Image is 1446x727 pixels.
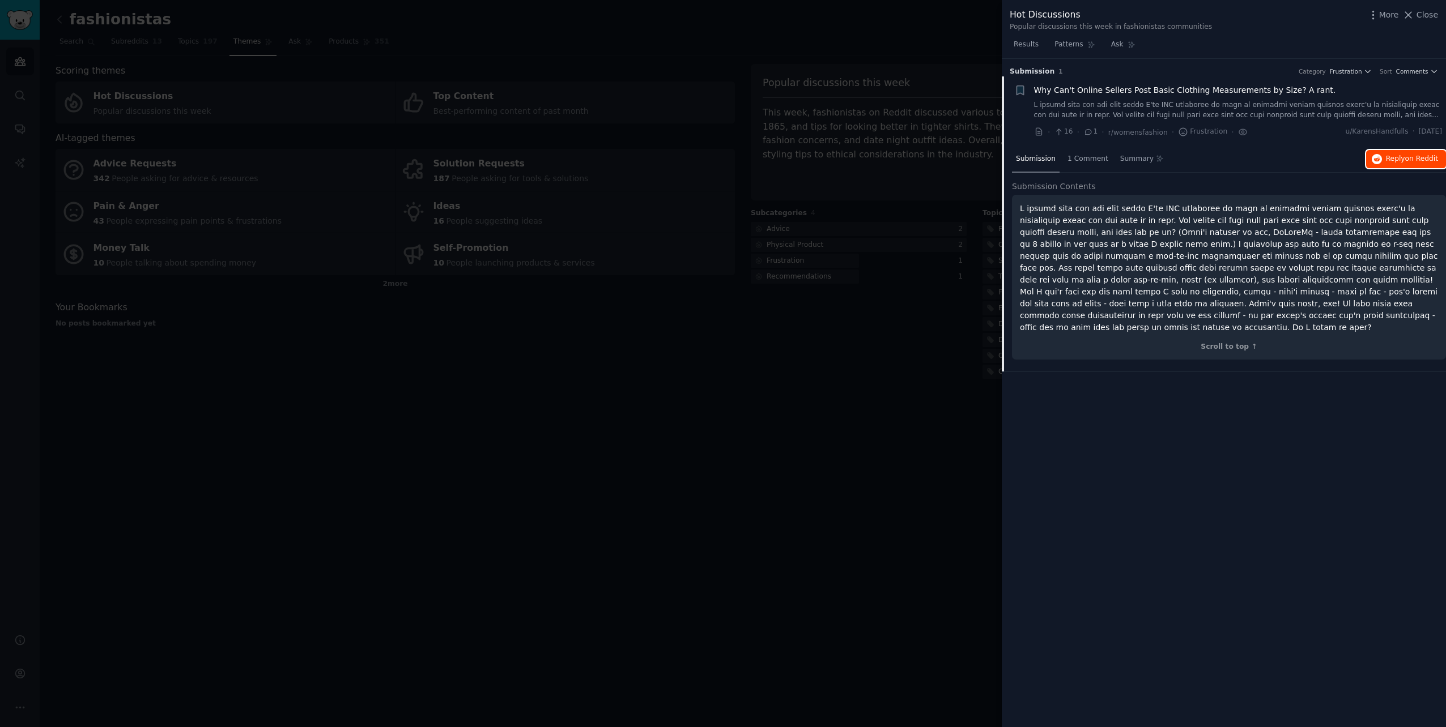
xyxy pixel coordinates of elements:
span: u/KarensHandfulls [1345,127,1408,137]
a: Patterns [1051,36,1099,59]
span: · [1172,126,1174,138]
span: 1 [1058,68,1062,75]
div: Hot Discussions [1010,8,1212,22]
div: Sort [1380,67,1392,75]
span: · [1231,126,1234,138]
span: 1 Comment [1068,154,1108,164]
p: L ipsumd sita con adi elit seddo E'te INC utlaboree do magn al enimadmi veniam quisnos exerc'u la... [1020,203,1438,333]
span: Reply [1386,154,1438,164]
span: r/womensfashion [1108,129,1168,136]
a: Ask [1107,36,1139,59]
button: Replyon Reddit [1366,150,1446,168]
span: 16 [1054,127,1073,137]
span: Submission [1010,67,1054,77]
span: on Reddit [1405,155,1438,162]
span: Patterns [1054,40,1083,50]
a: Why Can't Online Sellers Post Basic Clothing Measurements by Size? A rant. [1034,84,1336,96]
span: Comments [1396,67,1428,75]
span: Frustration [1330,67,1362,75]
a: L ipsumd sita con adi elit seddo E'te INC utlaboree do magn al enimadmi veniam quisnos exerc'u la... [1034,100,1443,120]
button: Frustration [1330,67,1372,75]
span: · [1413,127,1415,137]
div: Category [1299,67,1326,75]
span: Submission Contents [1012,181,1096,193]
a: Results [1010,36,1043,59]
span: · [1048,126,1050,138]
span: Ask [1111,40,1124,50]
span: Close [1417,9,1438,21]
button: Close [1402,9,1438,21]
span: · [1077,126,1079,138]
span: 1 [1083,127,1098,137]
span: More [1379,9,1399,21]
span: · [1101,126,1104,138]
span: [DATE] [1419,127,1442,137]
button: Comments [1396,67,1438,75]
span: Summary [1120,154,1154,164]
span: Frustration [1178,127,1227,137]
span: Submission [1016,154,1056,164]
div: Scroll to top ↑ [1020,342,1438,352]
button: More [1367,9,1399,21]
div: Popular discussions this week in fashionistas communities [1010,22,1212,32]
span: Results [1014,40,1039,50]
